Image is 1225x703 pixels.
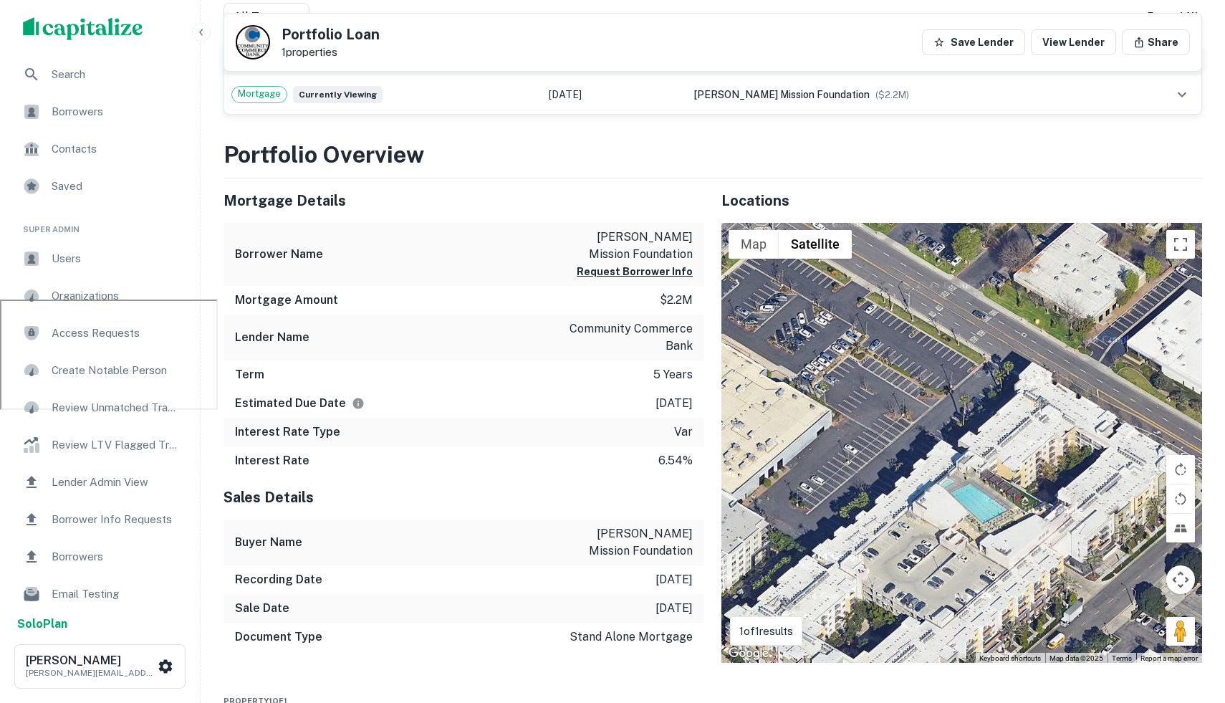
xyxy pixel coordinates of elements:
[1127,6,1202,28] button: Expand All
[564,525,693,560] p: [PERSON_NAME] mission foundation
[23,17,143,40] img: capitalize-logo.png
[1166,484,1195,513] button: Rotate map counterclockwise
[11,391,188,425] a: Review Unmatched Transactions
[235,366,264,383] h6: Term
[1153,588,1225,657] iframe: Chat Widget
[293,86,383,103] span: Currently viewing
[655,600,693,617] p: [DATE]
[1170,82,1194,107] button: expand row
[11,502,188,537] a: Borrower Info Requests
[52,178,180,195] span: Saved
[979,654,1041,664] button: Keyboard shortcuts
[564,229,693,263] p: [PERSON_NAME] mission foundation
[235,534,302,551] h6: Buyer Name
[26,666,155,679] p: [PERSON_NAME][EMAIL_ADDRESS][PERSON_NAME][DOMAIN_NAME]
[235,292,338,309] h6: Mortgage Amount
[11,465,188,499] a: Lender Admin View
[235,424,340,441] h6: Interest Rate Type
[11,316,188,350] a: Access Requests
[725,644,772,663] a: Open this area in Google Maps (opens a new window)
[1049,654,1103,662] span: Map data ©2025
[655,571,693,588] p: [DATE]
[282,27,380,42] h5: Portfolio Loan
[52,511,180,528] span: Borrower Info Requests
[52,250,180,267] span: Users
[52,66,180,83] span: Search
[11,95,188,129] a: Borrowers
[17,617,67,631] strong: Solo Plan
[52,436,180,454] span: Review LTV Flagged Transactions
[235,329,309,346] h6: Lender Name
[674,424,693,441] p: var
[235,395,365,412] h6: Estimated Due Date
[922,29,1025,55] button: Save Lender
[1166,230,1195,259] button: Toggle fullscreen view
[52,362,180,379] span: Create Notable Person
[224,487,704,508] h5: Sales Details
[1166,514,1195,542] button: Tilt map
[52,287,180,305] span: Organizations
[235,628,322,646] h6: Document Type
[11,279,188,313] a: Organizations
[577,263,693,280] button: Request Borrower Info
[721,190,1202,211] h5: Locations
[11,169,188,204] a: Saved
[564,320,693,355] p: community commerce bank
[1140,654,1198,662] a: Report a map error
[1112,654,1132,662] a: Terms (opens in new tab)
[693,89,870,100] span: [PERSON_NAME] mission foundation
[875,90,909,100] span: ($ 2.2M )
[11,540,188,574] a: Borrowers
[352,397,365,410] svg: Estimate is based on a standard schedule for this type of loan.
[224,190,704,211] h5: Mortgage Details
[52,140,180,158] span: Contacts
[232,87,287,101] span: Mortgage
[11,241,188,276] a: Users
[17,616,67,633] a: SoloPlan
[11,428,188,462] a: Review LTV Flagged Transactions
[1166,455,1195,484] button: Rotate map clockwise
[235,452,309,469] h6: Interest Rate
[52,548,180,565] span: Borrowers
[653,366,693,383] p: 5 years
[11,57,188,92] a: Search
[52,399,180,416] span: Review Unmatched Transactions
[1122,29,1190,55] button: Share
[11,132,188,166] a: Contacts
[739,623,793,640] p: 1 of 1 results
[52,585,180,603] span: Email Testing
[655,395,693,412] p: [DATE]
[52,325,180,342] span: Access Requests
[658,452,693,469] p: 6.54%
[26,655,155,666] h6: [PERSON_NAME]
[235,600,289,617] h6: Sale Date
[235,571,322,588] h6: Recording Date
[52,103,180,120] span: Borrowers
[224,3,309,32] div: All Types
[224,138,1202,172] h3: Portfolio Overview
[542,75,686,114] td: [DATE]
[11,206,188,241] li: Super Admin
[11,353,188,388] div: Create Notable Person
[282,46,380,59] p: 1 properties
[570,628,693,646] p: stand alone mortgage
[1166,565,1195,594] button: Map camera controls
[779,230,852,259] button: Show satellite imagery
[11,577,188,611] a: Email Testing
[729,230,779,259] button: Show street map
[52,474,180,491] span: Lender Admin View
[1031,29,1116,55] a: View Lender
